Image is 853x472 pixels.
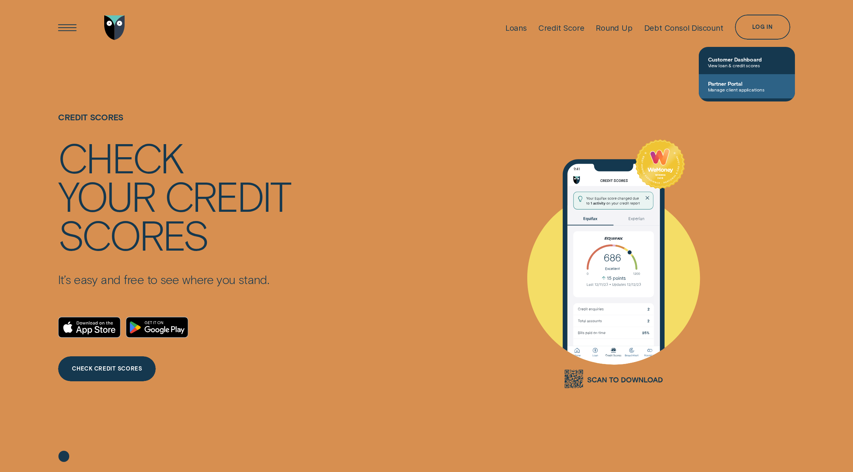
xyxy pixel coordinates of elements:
a: CHECK CREDIT SCORES [58,356,156,381]
h4: Check your credit scores [58,138,290,253]
div: scores [58,215,208,253]
div: Loans [505,23,527,33]
p: It’s easy and free to see where you stand. [58,272,290,287]
img: Wisr [104,15,125,40]
a: Customer DashboardView loan & credit scores [699,50,795,74]
button: Log in [735,15,790,40]
span: View loan & credit scores [708,63,786,68]
span: Partner Portal [708,80,786,87]
div: credit [165,176,290,214]
button: Open Menu [55,15,80,40]
a: Partner PortalManage client applications [699,74,795,98]
div: Credit Score [538,23,585,33]
div: Round Up [596,23,632,33]
h1: Credit Scores [58,112,290,138]
a: Android App on Google Play [126,317,188,338]
div: Debt Consol Discount [644,23,723,33]
div: Check [58,138,183,176]
span: Manage client applications [708,87,786,92]
a: Download on the App Store [58,317,121,338]
span: Customer Dashboard [708,56,786,63]
div: your [58,176,155,214]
